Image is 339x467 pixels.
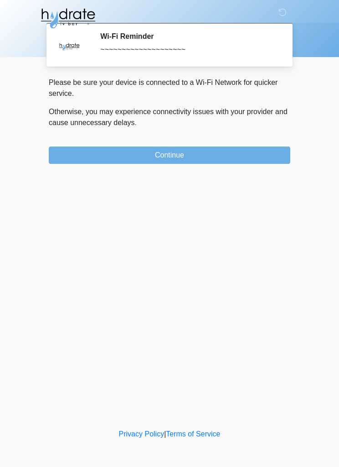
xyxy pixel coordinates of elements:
a: Terms of Service [166,430,220,438]
a: Privacy Policy [119,430,164,438]
div: ~~~~~~~~~~~~~~~~~~~~ [100,44,277,55]
span: . [135,119,137,126]
img: Hydrate IV Bar - Glendale Logo [40,7,96,30]
a: | [164,430,166,438]
p: Please be sure your device is connected to a Wi-Fi Network for quicker service. [49,77,290,99]
button: Continue [49,147,290,164]
p: Otherwise, you may experience connectivity issues with your provider and cause unnecessary delays [49,106,290,128]
img: Agent Avatar [56,32,83,59]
